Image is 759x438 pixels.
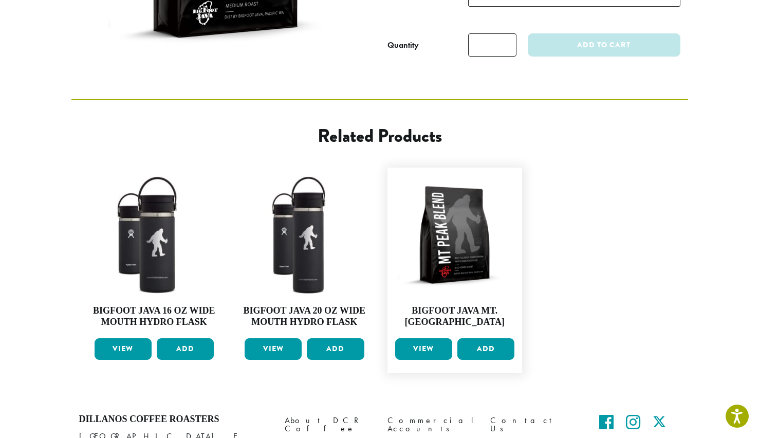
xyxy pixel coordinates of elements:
[95,338,152,360] a: View
[79,414,269,425] h4: Dillanos Coffee Roasters
[92,173,217,298] img: LO2863-BFJ-Hydro-Flask-16oz-WM-wFlex-Sip-Lid-Black-300x300.jpg
[242,305,367,327] h4: Bigfoot Java 20 oz Wide Mouth Hydro Flask
[387,414,475,436] a: Commercial Accounts
[285,414,372,436] a: About DCR Coffee
[92,173,217,334] a: Bigfoot Java 16 oz Wide Mouth Hydro Flask
[154,125,605,147] h2: Related products
[457,338,514,360] button: Add
[393,173,517,334] a: Bigfoot Java Mt. [GEOGRAPHIC_DATA]
[242,173,367,298] img: LO2867-BFJ-Hydro-Flask-20oz-WM-wFlex-Sip-Lid-Black-300x300.jpg
[490,414,578,436] a: Contact Us
[393,173,517,298] img: BFJ_MtPeak_12oz-300x300.png
[157,338,214,360] button: Add
[245,338,302,360] a: View
[468,33,516,57] input: Product quantity
[92,305,217,327] h4: Bigfoot Java 16 oz Wide Mouth Hydro Flask
[393,305,517,327] h4: Bigfoot Java Mt. [GEOGRAPHIC_DATA]
[307,338,364,360] button: Add
[395,338,452,360] a: View
[242,173,367,334] a: Bigfoot Java 20 oz Wide Mouth Hydro Flask
[528,33,680,57] button: Add to cart
[387,39,419,51] div: Quantity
